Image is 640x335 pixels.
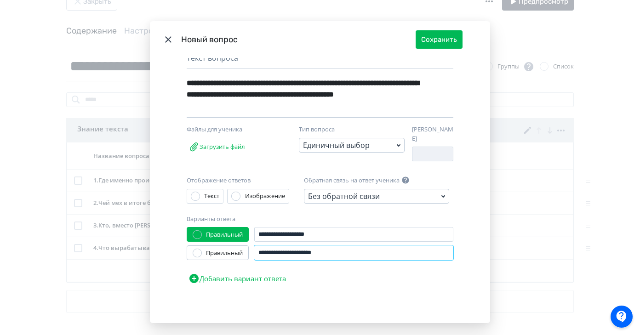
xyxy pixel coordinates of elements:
[304,176,400,185] label: Обратная связь на ответ ученика
[204,192,219,201] div: Текст
[299,125,335,134] label: Тип вопроса
[187,215,235,224] label: Варианты ответа
[187,176,251,185] label: Отображение ответов
[416,30,463,49] button: Сохранить
[187,52,453,68] div: Текст вопроса
[245,192,285,201] div: Изображение
[303,140,370,151] div: Единичный выбор
[187,269,288,288] button: Добавить вариант ответа
[181,34,416,46] div: Новый вопрос
[308,191,380,202] div: Без обратной связи
[187,125,283,134] div: Файлы для ученика
[206,249,243,258] div: Правильный
[412,125,453,143] label: [PERSON_NAME]
[206,230,243,239] div: Правильный
[150,21,490,323] div: Modal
